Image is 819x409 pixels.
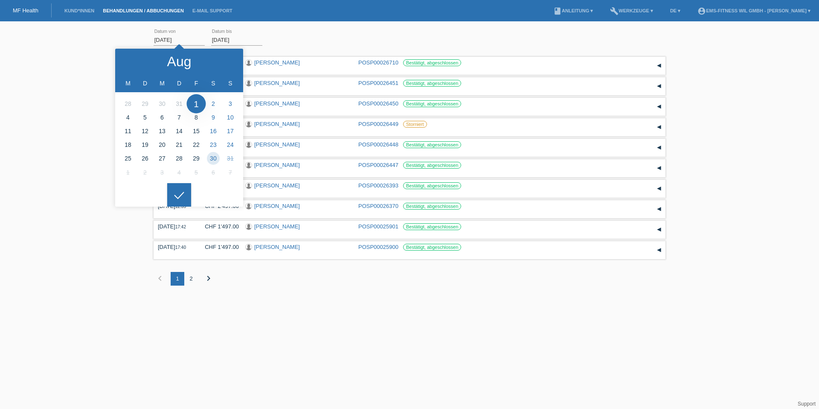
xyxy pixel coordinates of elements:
[175,225,186,229] span: 17:42
[403,223,461,230] label: Bestätigt, abgeschlossen
[653,162,665,175] div: auf-/zuklappen
[403,244,461,251] label: Bestätigt, abgeschlossen
[99,8,188,13] a: Behandlungen / Abbuchungen
[358,141,398,148] a: POSP00026448
[158,244,192,250] div: [DATE]
[254,141,300,148] a: [PERSON_NAME]
[358,203,398,209] a: POSP00026370
[693,8,815,13] a: account_circleEMS-Fitness Wil GmbH - [PERSON_NAME] ▾
[13,7,38,14] a: MF Health
[358,223,398,230] a: POSP00025901
[610,7,619,15] i: build
[653,182,665,195] div: auf-/zuklappen
[254,59,300,66] a: [PERSON_NAME]
[175,245,186,250] span: 17:40
[403,141,461,148] label: Bestätigt, abgeschlossen
[653,223,665,236] div: auf-/zuklappen
[254,182,300,189] a: [PERSON_NAME]
[358,121,398,127] a: POSP00026449
[254,223,300,230] a: [PERSON_NAME]
[403,59,461,66] label: Bestätigt, abgeschlossen
[254,121,300,127] a: [PERSON_NAME]
[358,100,398,107] a: POSP00026450
[606,8,657,13] a: buildWerkzeuge ▾
[403,162,461,169] label: Bestätigt, abgeschlossen
[184,272,198,286] div: 2
[403,100,461,107] label: Bestätigt, abgeschlossen
[358,162,398,168] a: POSP00026447
[358,80,398,86] a: POSP00026451
[653,244,665,257] div: auf-/zuklappen
[254,203,300,209] a: [PERSON_NAME]
[403,182,461,189] label: Bestätigt, abgeschlossen
[171,272,184,286] div: 1
[175,204,186,209] span: 12:35
[653,100,665,113] div: auf-/zuklappen
[697,7,706,15] i: account_circle
[198,223,239,230] div: CHF 1'497.00
[254,162,300,168] a: [PERSON_NAME]
[358,59,398,66] a: POSP00026710
[198,244,239,250] div: CHF 1'497.00
[666,8,685,13] a: DE ▾
[653,203,665,216] div: auf-/zuklappen
[358,182,398,189] a: POSP00026393
[358,244,398,250] a: POSP00025900
[653,80,665,93] div: auf-/zuklappen
[203,273,214,283] i: chevron_right
[653,59,665,72] div: auf-/zuklappen
[403,80,461,87] label: Bestätigt, abgeschlossen
[549,8,597,13] a: bookAnleitung ▾
[653,121,665,134] div: auf-/zuklappen
[188,8,237,13] a: E-Mail Support
[60,8,99,13] a: Kund*innen
[553,7,562,15] i: book
[254,100,300,107] a: [PERSON_NAME]
[167,55,192,68] div: Aug
[254,244,300,250] a: [PERSON_NAME]
[254,80,300,86] a: [PERSON_NAME]
[653,141,665,154] div: auf-/zuklappen
[158,223,192,230] div: [DATE]
[403,203,461,210] label: Bestätigt, abgeschlossen
[798,401,816,407] a: Support
[155,273,165,283] i: chevron_left
[403,121,427,128] label: Storniert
